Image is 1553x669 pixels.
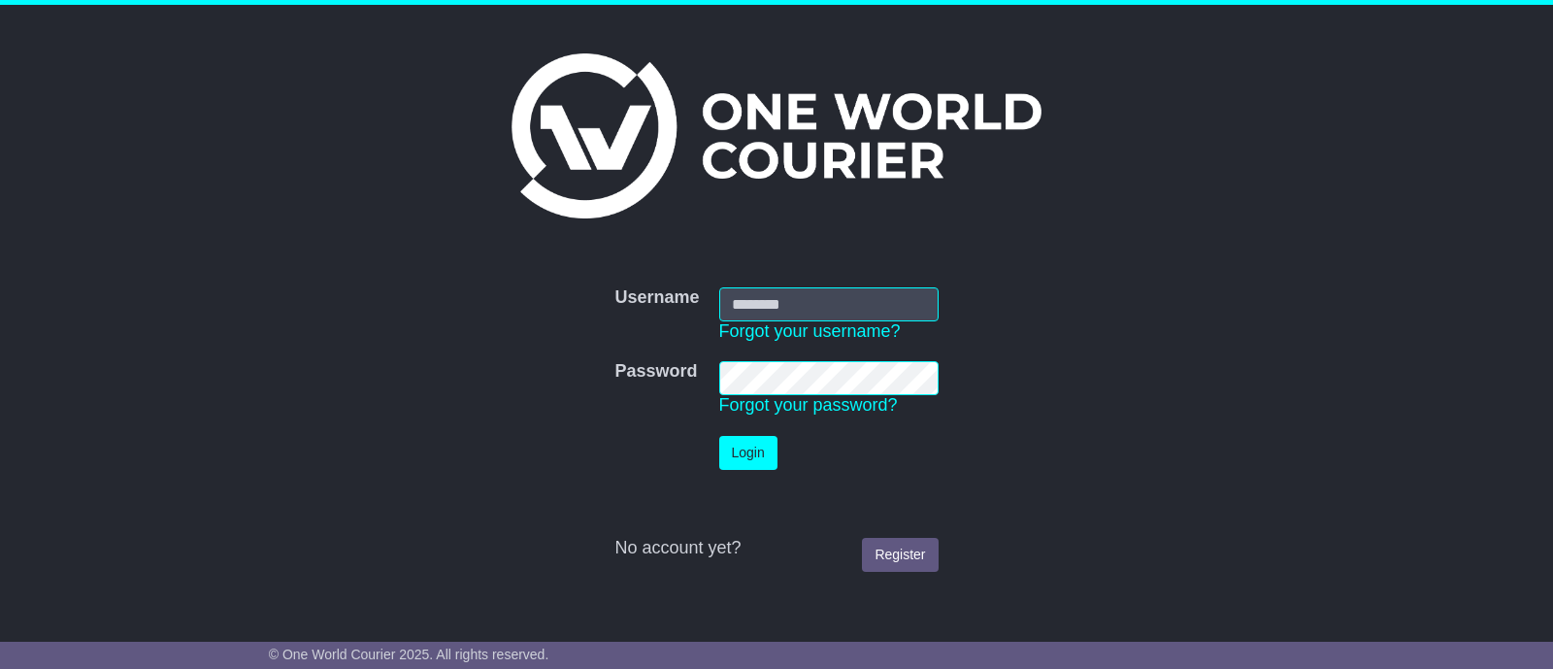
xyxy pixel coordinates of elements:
[614,361,697,383] label: Password
[269,647,549,662] span: © One World Courier 2025. All rights reserved.
[719,436,777,470] button: Login
[862,538,938,572] a: Register
[512,53,1041,218] img: One World
[614,287,699,309] label: Username
[719,321,901,341] a: Forgot your username?
[719,395,898,415] a: Forgot your password?
[614,538,938,559] div: No account yet?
